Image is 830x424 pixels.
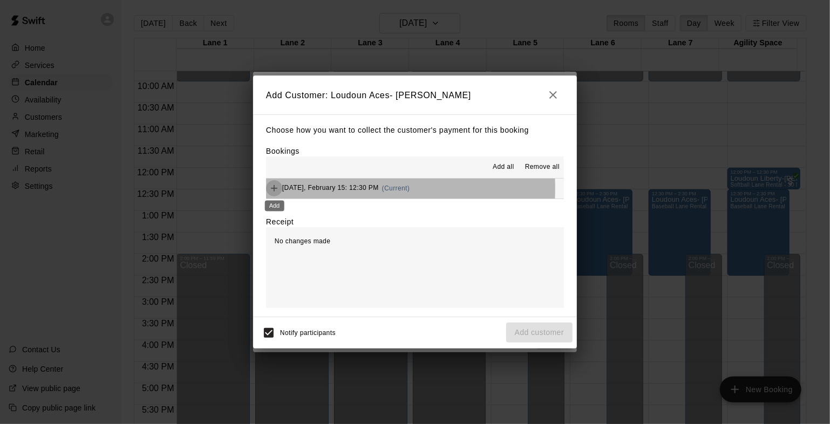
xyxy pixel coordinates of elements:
h2: Add Customer: Loudoun Aces- [PERSON_NAME] [253,76,577,114]
p: Choose how you want to collect the customer's payment for this booking [266,124,564,137]
span: Add [266,184,282,192]
span: Remove all [525,162,560,173]
span: Notify participants [280,329,336,337]
button: Add[DATE], February 15: 12:30 PM(Current) [266,179,564,199]
span: (Current) [382,184,410,192]
span: [DATE], February 15: 12:30 PM [282,184,379,192]
label: Receipt [266,216,294,227]
div: Add [265,201,284,211]
span: Add all [493,162,514,173]
label: Bookings [266,147,300,155]
span: No changes made [275,237,330,245]
button: Remove all [521,159,564,176]
button: Add all [486,159,521,176]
